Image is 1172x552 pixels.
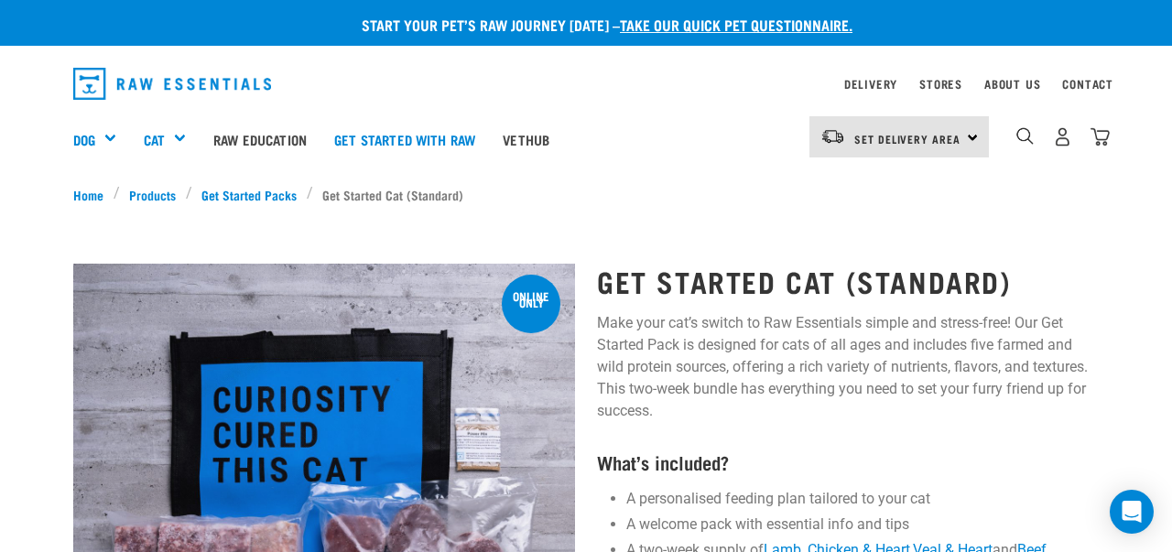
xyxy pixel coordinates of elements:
[1091,127,1110,146] img: home-icon@2x.png
[73,129,95,150] a: Dog
[59,60,1113,107] nav: dropdown navigation
[120,185,186,204] a: Products
[1016,127,1034,145] img: home-icon-1@2x.png
[489,103,563,176] a: Vethub
[73,185,1099,204] nav: breadcrumbs
[984,81,1040,87] a: About Us
[192,185,307,204] a: Get Started Packs
[73,68,271,100] img: Raw Essentials Logo
[73,185,114,204] a: Home
[144,129,165,150] a: Cat
[320,103,489,176] a: Get started with Raw
[597,312,1099,422] p: Make your cat’s switch to Raw Essentials simple and stress-free! Our Get Started Pack is designed...
[597,457,729,467] strong: What’s included?
[626,514,1099,536] li: A welcome pack with essential info and tips
[200,103,320,176] a: Raw Education
[620,20,852,28] a: take our quick pet questionnaire.
[1053,127,1072,146] img: user.png
[1062,81,1113,87] a: Contact
[626,488,1099,510] li: A personalised feeding plan tailored to your cat
[820,128,845,145] img: van-moving.png
[597,265,1099,298] h1: Get Started Cat (Standard)
[919,81,962,87] a: Stores
[1110,490,1154,534] div: Open Intercom Messenger
[844,81,897,87] a: Delivery
[854,135,960,142] span: Set Delivery Area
